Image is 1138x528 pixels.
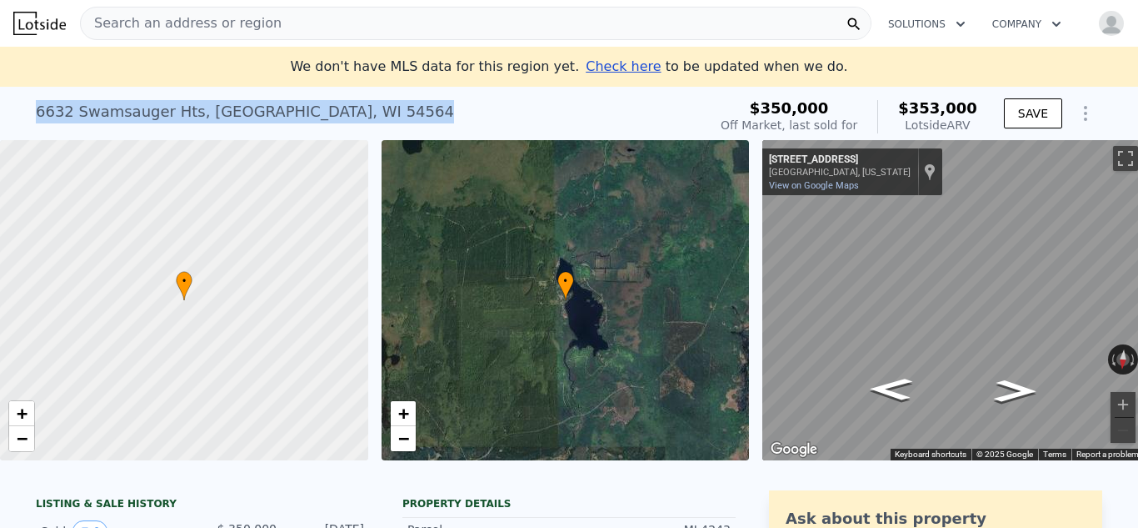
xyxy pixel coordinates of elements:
button: SAVE [1004,98,1062,128]
a: Open this area in Google Maps (opens a new window) [766,439,821,460]
div: to be updated when we do. [586,57,847,77]
path: Go West, Swamsauger Landing Rd [976,375,1056,407]
a: Show location on map [924,163,936,181]
img: avatar [1098,10,1125,37]
div: LISTING & SALE HISTORY [36,497,369,514]
button: Toggle fullscreen view [1113,146,1138,171]
div: We don't have MLS data for this region yet. [290,57,847,77]
button: Company [979,9,1075,39]
div: [GEOGRAPHIC_DATA], [US_STATE] [769,167,911,178]
button: Keyboard shortcuts [895,449,966,460]
a: View on Google Maps [769,180,859,191]
div: 6632 Swamsauger Hts , [GEOGRAPHIC_DATA] , WI 54564 [36,100,454,123]
img: Google [766,439,821,460]
button: Zoom in [1111,392,1136,417]
a: Zoom out [9,426,34,451]
span: + [397,403,408,424]
button: Show Options [1069,97,1102,130]
span: $350,000 [750,99,829,117]
div: Property details [402,497,736,510]
button: Rotate clockwise [1129,344,1138,375]
a: Zoom in [391,401,416,426]
span: − [17,428,27,449]
span: Search an address or region [81,13,282,33]
a: Zoom out [391,426,416,451]
img: Lotside [13,12,66,35]
div: Lotside ARV [898,117,977,133]
span: − [397,428,408,449]
div: • [557,271,574,300]
a: Terms (opens in new tab) [1043,450,1066,459]
path: Go East, Swamsauger Landing Rd [851,373,931,405]
button: Zoom out [1111,418,1136,443]
button: Rotate counterclockwise [1108,344,1117,375]
span: Check here [586,58,661,74]
button: Reset the view [1116,344,1131,375]
span: $353,000 [898,99,977,117]
a: Zoom in [9,401,34,426]
span: • [557,274,574,289]
div: • [176,271,192,300]
span: • [176,274,192,289]
div: [STREET_ADDRESS] [769,153,911,167]
button: Solutions [875,9,979,39]
span: + [17,403,27,424]
span: © 2025 Google [976,450,1033,459]
div: Off Market, last sold for [721,117,857,133]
